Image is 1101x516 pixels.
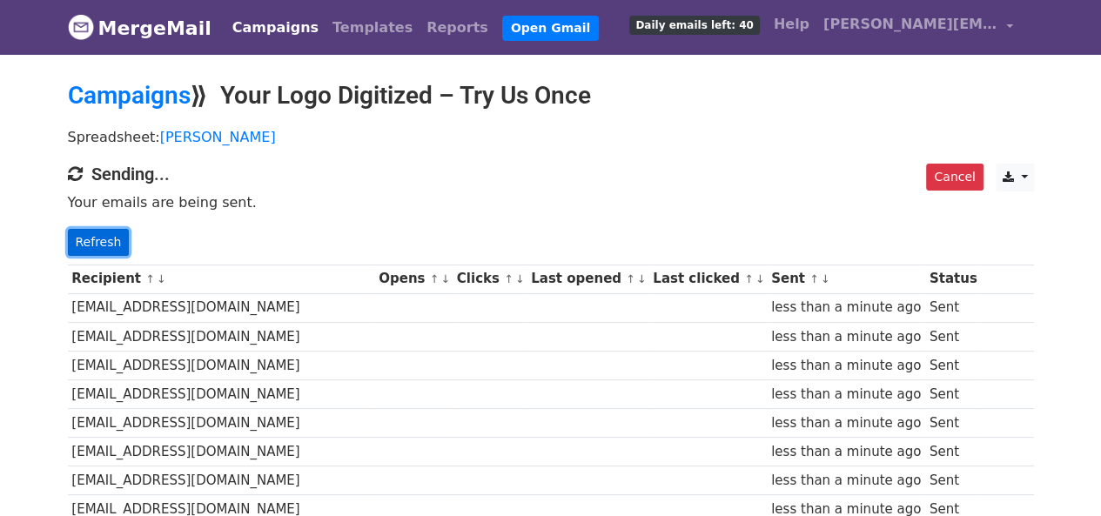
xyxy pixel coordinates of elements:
[744,272,754,285] a: ↑
[637,272,647,285] a: ↓
[925,322,981,351] td: Sent
[816,7,1020,48] a: [PERSON_NAME][EMAIL_ADDRESS][DOMAIN_NAME]
[68,81,1034,111] h2: ⟫ Your Logo Digitized – Try Us Once
[440,272,450,285] a: ↓
[68,229,130,256] a: Refresh
[925,351,981,379] td: Sent
[626,272,635,285] a: ↑
[925,293,981,322] td: Sent
[68,322,375,351] td: [EMAIL_ADDRESS][DOMAIN_NAME]
[926,164,983,191] a: Cancel
[374,265,453,293] th: Opens
[225,10,326,45] a: Campaigns
[420,10,495,45] a: Reports
[515,272,525,285] a: ↓
[145,272,155,285] a: ↑
[68,14,94,40] img: MergeMail logo
[771,442,921,462] div: less than a minute ago
[68,81,191,110] a: Campaigns
[622,7,766,42] a: Daily emails left: 40
[925,379,981,408] td: Sent
[68,128,1034,146] p: Spreadsheet:
[771,413,921,433] div: less than a minute ago
[925,409,981,438] td: Sent
[925,438,981,466] td: Sent
[430,272,440,285] a: ↑
[68,466,375,495] td: [EMAIL_ADDRESS][DOMAIN_NAME]
[326,10,420,45] a: Templates
[68,10,211,46] a: MergeMail
[755,272,765,285] a: ↓
[771,356,921,376] div: less than a minute ago
[160,129,276,145] a: [PERSON_NAME]
[502,16,599,41] a: Open Gmail
[68,438,375,466] td: [EMAIL_ADDRESS][DOMAIN_NAME]
[771,298,921,318] div: less than a minute ago
[504,272,514,285] a: ↑
[771,327,921,347] div: less than a minute ago
[68,379,375,408] td: [EMAIL_ADDRESS][DOMAIN_NAME]
[68,164,1034,184] h4: Sending...
[157,272,166,285] a: ↓
[68,193,1034,211] p: Your emails are being sent.
[809,272,819,285] a: ↑
[767,7,816,42] a: Help
[453,265,527,293] th: Clicks
[68,265,375,293] th: Recipient
[771,471,921,491] div: less than a minute ago
[68,409,375,438] td: [EMAIL_ADDRESS][DOMAIN_NAME]
[821,272,830,285] a: ↓
[771,385,921,405] div: less than a minute ago
[767,265,925,293] th: Sent
[925,265,981,293] th: Status
[648,265,767,293] th: Last clicked
[68,293,375,322] td: [EMAIL_ADDRESS][DOMAIN_NAME]
[823,14,997,35] span: [PERSON_NAME][EMAIL_ADDRESS][DOMAIN_NAME]
[925,466,981,495] td: Sent
[527,265,648,293] th: Last opened
[629,16,759,35] span: Daily emails left: 40
[68,351,375,379] td: [EMAIL_ADDRESS][DOMAIN_NAME]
